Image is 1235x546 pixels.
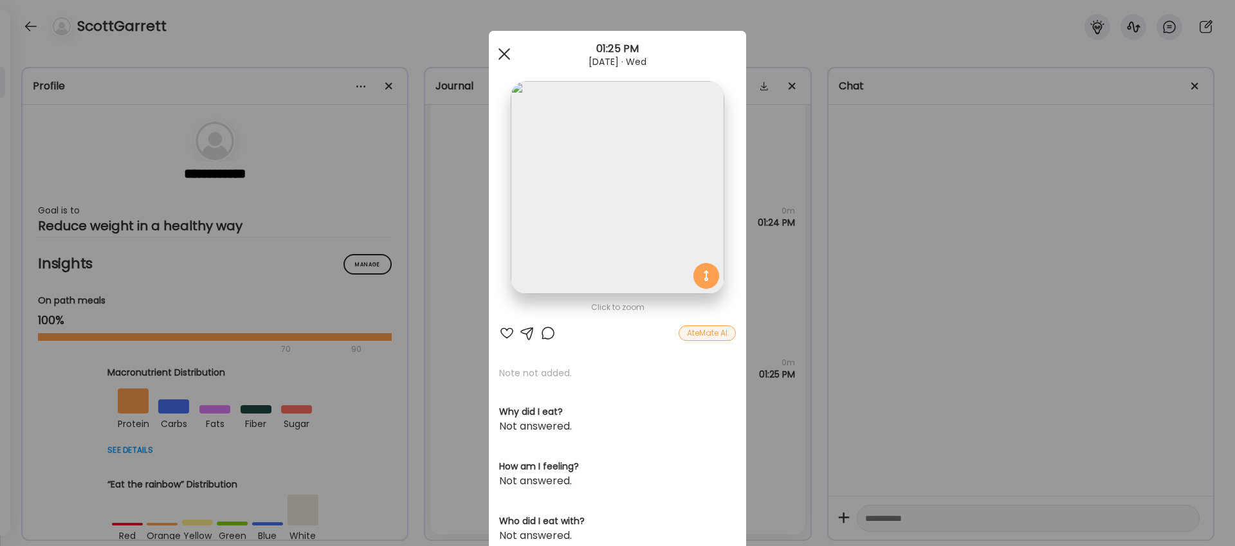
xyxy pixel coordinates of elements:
[489,41,746,57] div: 01:25 PM
[489,57,746,67] div: [DATE] · Wed
[499,460,736,473] h3: How am I feeling?
[499,528,736,543] div: Not answered.
[499,473,736,489] div: Not answered.
[499,419,736,434] div: Not answered.
[499,514,736,528] h3: Who did I eat with?
[499,405,736,419] h3: Why did I eat?
[679,325,736,341] div: AteMate AI
[511,81,724,294] img: images%2FV6YFNOidPpYoHeEwIDlwCJQBDLT2%2F1ryhXR7Ekq2Eu0Ep4T8T%2FlSA2YPdRbgWAjzPaTl7r_1080
[499,367,736,379] p: Note not added.
[499,300,736,315] div: Click to zoom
